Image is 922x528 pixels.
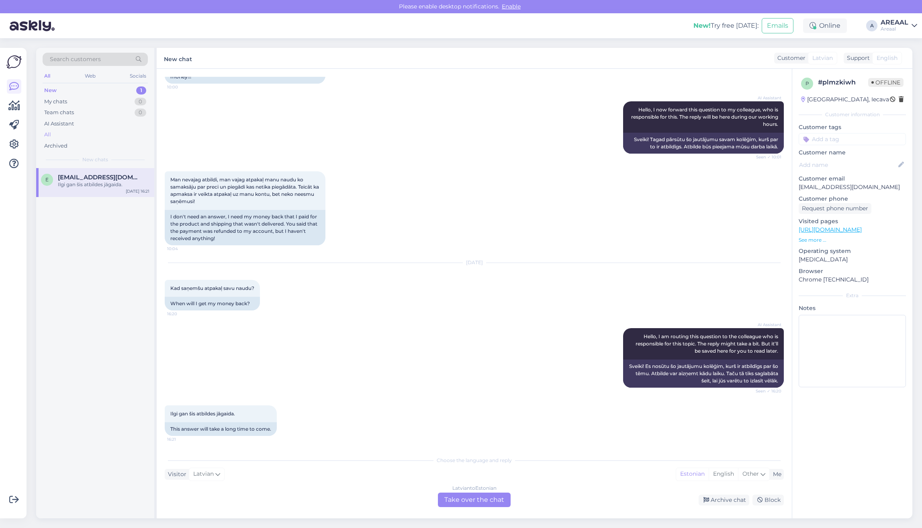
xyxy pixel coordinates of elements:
div: Latvian to Estonian [452,485,497,492]
div: 1 [136,86,146,95]
div: Socials [128,71,148,81]
div: AI Assistant [44,120,74,128]
div: Archive chat [699,495,749,505]
b: New! [693,22,711,29]
p: [MEDICAL_DATA] [799,255,906,264]
p: Notes [799,304,906,312]
span: Hello, I am routing this question to the colleague who is responsible for this topic. The reply m... [636,333,779,354]
img: Askly Logo [6,54,22,70]
div: All [43,71,52,81]
div: [DATE] 16:21 [126,188,149,194]
div: New [44,86,57,95]
span: exit_15@inbox.lv [58,174,141,181]
span: Offline [868,78,904,87]
span: Hello, I now forward this question to my colleague, who is responsible for this. The reply will b... [631,107,779,127]
span: AI Assistant [751,95,781,101]
div: # plmzkiwh [818,78,868,87]
span: p [805,80,809,86]
div: Customer information [799,111,906,118]
div: Me [770,470,781,479]
span: Other [742,470,759,477]
div: AREAAL [881,19,908,26]
div: When will I get my money back? [165,297,260,310]
p: Customer name [799,148,906,157]
p: Customer email [799,175,906,183]
a: AREAALAreaal [881,19,917,32]
span: Latvian [812,54,833,62]
div: This answer will take a long time to come. [165,422,277,436]
p: Chrome [TECHNICAL_ID] [799,275,906,284]
span: English [877,54,897,62]
span: Search customers [50,55,101,64]
div: Archived [44,142,67,150]
p: Browser [799,267,906,275]
div: I don't need an answer, I need my money back that I paid for the product and shipping that wasn't... [165,210,325,245]
span: 10:04 [167,246,197,252]
span: 16:21 [167,436,197,442]
div: My chats [44,98,67,106]
span: Ilgi gan šis atbildes jāgaida. [170,411,235,417]
span: 10:00 [167,84,197,90]
a: [URL][DOMAIN_NAME] [799,226,862,233]
div: Areaal [881,26,908,32]
p: [EMAIL_ADDRESS][DOMAIN_NAME] [799,183,906,191]
div: Extra [799,292,906,299]
button: Emails [762,18,793,33]
p: Customer phone [799,195,906,203]
div: Visitor [165,470,186,479]
div: 0 [135,109,146,117]
div: Block [752,495,784,505]
div: [DATE] [165,259,784,266]
div: All [44,131,51,139]
div: English [709,468,738,480]
div: Estonian [676,468,709,480]
label: New chat [164,53,192,64]
div: Request phone number [799,203,871,214]
div: Online [803,18,847,33]
span: Enable [499,3,523,10]
p: See more ... [799,236,906,244]
div: Choose the language and reply [165,457,784,464]
span: Man nevajag atbildi, man vajag atpakaļ manu naudu ko samaksāju par preci un piegādi kas netika pi... [170,177,320,204]
div: Take over the chat [438,493,511,507]
div: 0 [135,98,146,106]
div: Ilgi gan šis atbildes jāgaida. [58,181,149,188]
p: Customer tags [799,123,906,131]
span: Seen ✓ 10:01 [751,154,781,160]
input: Add name [799,160,897,169]
div: Customer [774,54,805,62]
div: Sveiki! Tagad pārsūtu šo jautājumu savam kolēģim, kurš par to ir atbildīgs. Atbilde būs pieejama ... [623,133,784,154]
div: Team chats [44,109,74,117]
div: [GEOGRAPHIC_DATA], Iecava [801,95,889,104]
span: Latvian [193,470,214,479]
span: e [45,177,49,183]
span: AI Assistant [751,322,781,328]
span: Seen ✓ 16:20 [751,388,781,394]
span: 16:20 [167,311,197,317]
p: Operating system [799,247,906,255]
span: New chats [82,156,108,163]
div: Try free [DATE]: [693,21,758,31]
div: A [866,20,877,31]
div: Sveiki! Es nosūtu šo jautājumu kolēģim, kurš ir atbildīgs par šo tēmu. Atbilde var aizņemt kādu l... [623,360,784,388]
p: Visited pages [799,217,906,226]
input: Add a tag [799,133,906,145]
div: Web [83,71,97,81]
span: Kad saņemšu atpakaļ savu naudu? [170,285,254,291]
div: Support [844,54,870,62]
